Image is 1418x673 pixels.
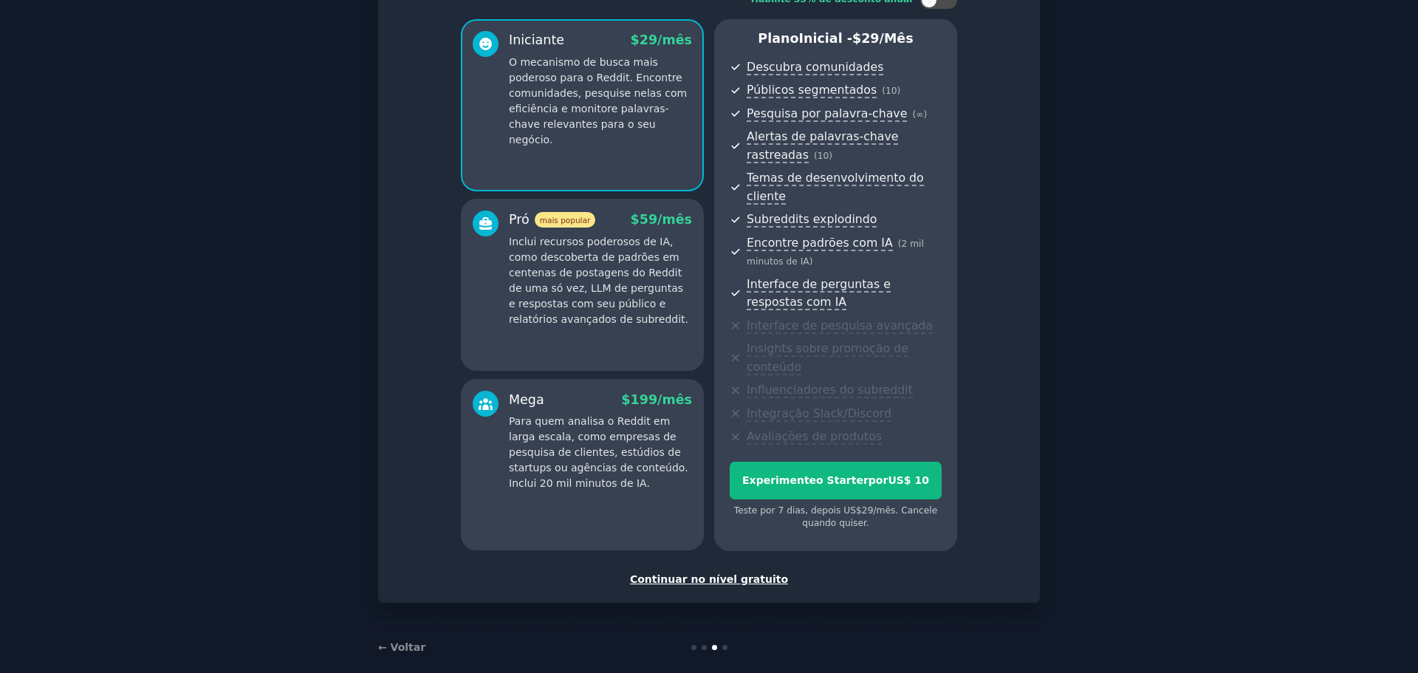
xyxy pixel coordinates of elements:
[640,33,657,47] font: 29
[509,33,564,47] font: Iniciante
[640,212,657,227] font: 59
[798,31,852,46] font: Inicial -
[730,462,942,499] button: Experimenteo StarterporUS$ 10
[873,505,895,516] font: /mês
[509,56,687,146] font: O mecanismo de busca mais poderoso para o Reddit. Encontre comunidades, pesquise nelas com eficiê...
[912,109,916,120] font: (
[747,429,882,443] font: Avaliações de produtos
[758,31,798,46] font: Plano
[747,212,877,226] font: Subreddits explodindo
[747,341,908,374] font: Insights sobre promoção de conteúdo
[509,212,530,227] font: Pró
[861,31,879,46] font: 29
[923,109,927,120] font: )
[657,33,692,47] font: /mês
[897,86,901,96] font: )
[509,415,688,489] font: Para quem analisa o Reddit em larga escala, como empresas de pesquisa de clientes, estúdios de st...
[862,505,874,516] font: 29
[805,505,862,516] font: , depois US$
[747,60,883,74] font: Descubra comunidades
[631,33,640,47] font: $
[809,256,813,267] font: )
[882,86,886,96] font: (
[880,31,914,46] font: /mês
[852,31,861,46] font: $
[916,109,923,120] font: ∞
[747,239,924,267] font: 2 mil minutos de IA
[747,277,891,310] font: Interface de perguntas e respostas com IA
[747,318,933,332] font: Interface de pesquisa avançada
[816,474,869,486] font: o Starter
[621,392,630,407] font: $
[509,236,688,325] font: Inclui recursos poderosos de IA, como descoberta de padrões em centenas de postagens do Reddit de...
[886,86,897,96] font: 10
[898,239,902,249] font: (
[888,474,929,486] font: US$ 10
[657,212,692,227] font: /mês
[631,392,658,407] font: 199
[509,392,544,407] font: Mega
[747,129,898,162] font: Alertas de palavras-chave rastreadas
[378,641,425,653] a: ← Voltar
[814,151,818,161] font: (
[747,406,891,420] font: Integração Slack/Discord
[829,151,832,161] font: )
[630,573,788,585] font: Continuar no nível gratuito
[869,474,888,486] font: por
[540,216,590,225] font: mais popular
[657,392,692,407] font: /mês
[747,83,877,97] font: Públicos segmentados
[631,212,640,227] font: $
[734,505,806,516] font: Teste por 7 dias
[747,171,924,203] font: Temas de desenvolvimento do cliente
[747,383,913,397] font: Influenciadores do subreddit
[747,236,893,250] font: Encontre padrões com IA
[747,106,907,120] font: Pesquisa por palavra-chave
[742,474,816,486] font: Experimente
[818,151,829,161] font: 10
